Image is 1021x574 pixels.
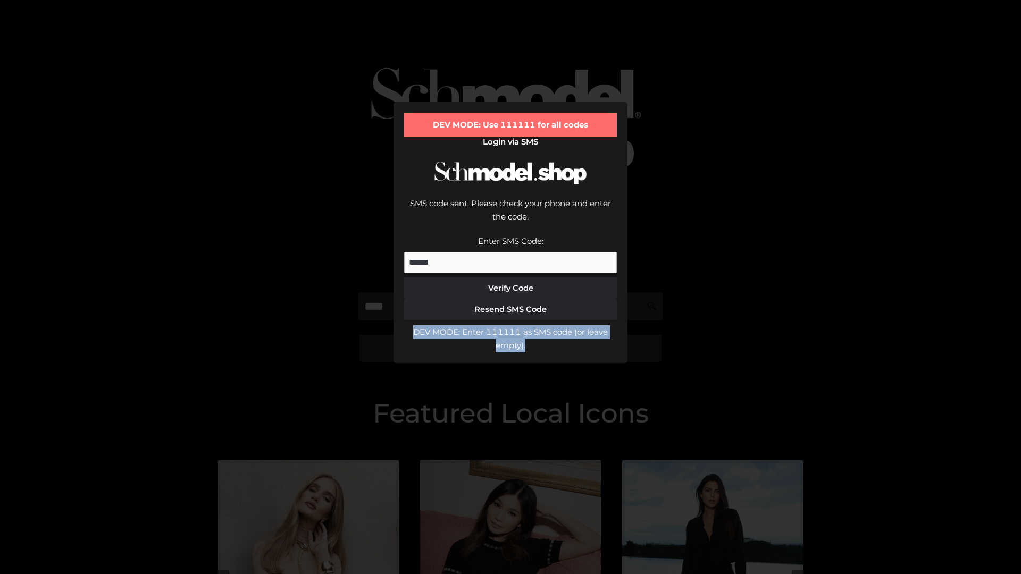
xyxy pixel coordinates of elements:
div: SMS code sent. Please check your phone and enter the code. [404,197,617,234]
button: Resend SMS Code [404,299,617,320]
img: Schmodel Logo [431,152,590,194]
div: DEV MODE: Enter 111111 as SMS code (or leave empty). [404,325,617,352]
button: Verify Code [404,277,617,299]
div: DEV MODE: Use 111111 for all codes [404,113,617,137]
h2: Login via SMS [404,137,617,147]
label: Enter SMS Code: [478,236,543,246]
